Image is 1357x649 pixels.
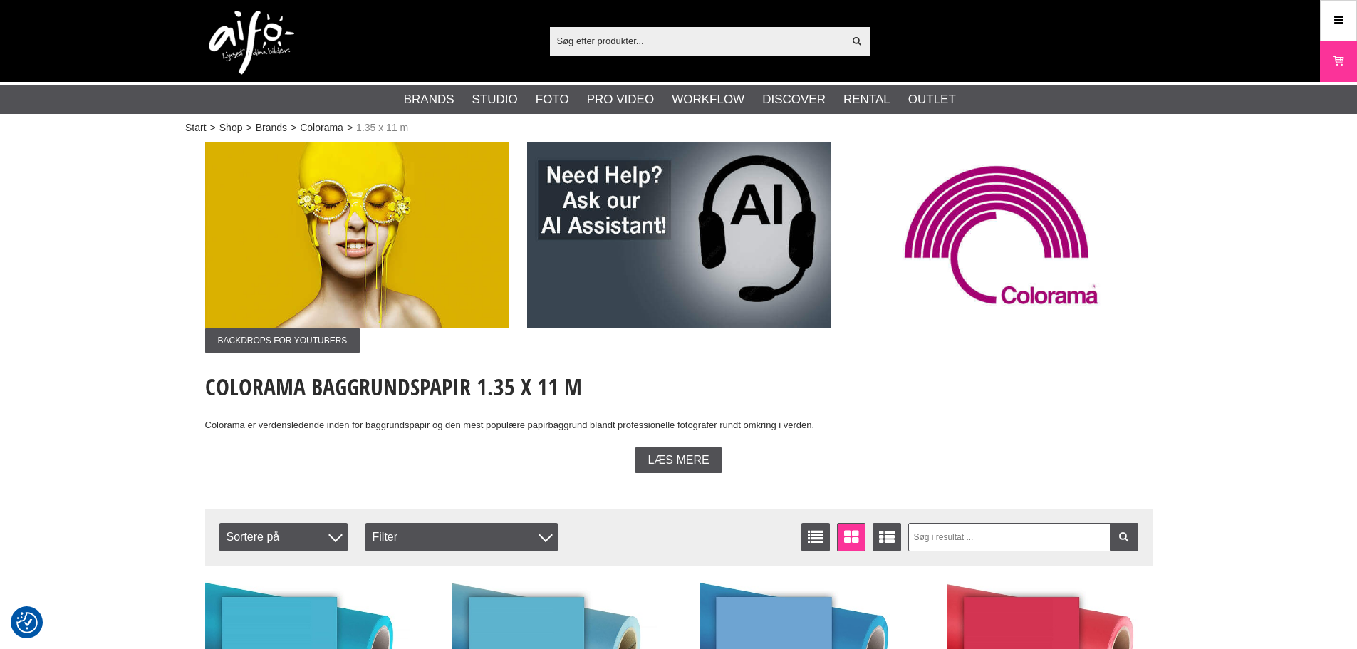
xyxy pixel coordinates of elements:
[672,90,744,109] a: Workflow
[908,90,956,109] a: Outlet
[291,120,296,135] span: >
[837,523,865,551] a: Vinduevisning
[648,454,709,467] span: Læs mere
[762,90,826,109] a: Discover
[801,523,830,551] a: Vis liste
[185,120,207,135] a: Start
[205,418,1153,433] p: Colorama er verdensledende inden for baggrundspapir og den mest populære papirbaggrund blandt pro...
[536,90,569,109] a: Foto
[205,142,509,328] img: Annonce:002 ban-colorama-yellow001.jpg
[16,612,38,633] img: Revisit consent button
[849,142,1153,328] img: Annonce:001 ban-colorama-logga.jpg
[16,610,38,635] button: Samtykkepræferencer
[843,90,890,109] a: Rental
[219,120,243,135] a: Shop
[356,120,408,135] span: 1.35 x 11 m
[210,120,216,135] span: >
[472,90,518,109] a: Studio
[246,120,251,135] span: >
[300,120,343,135] a: Colorama
[219,523,348,551] span: Sortere på
[404,90,454,109] a: Brands
[908,523,1138,551] input: Søg i resultat ...
[873,523,901,551] a: Udvid liste
[205,328,360,353] span: Backdrops for YouTubers
[347,120,353,135] span: >
[205,142,509,353] a: Annonce:002 ban-colorama-yellow001.jpgBackdrops for YouTubers
[209,11,294,75] img: logo.png
[205,371,1153,403] h1: Colorama Baggrundspapir 1.35 x 11 m
[256,120,287,135] a: Brands
[587,90,654,109] a: Pro Video
[365,523,558,551] div: Filter
[527,142,831,328] img: Annonce:003 ban-elin-AIelin.jpg
[1110,523,1138,551] a: Filtrer
[550,30,844,51] input: Søg efter produkter...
